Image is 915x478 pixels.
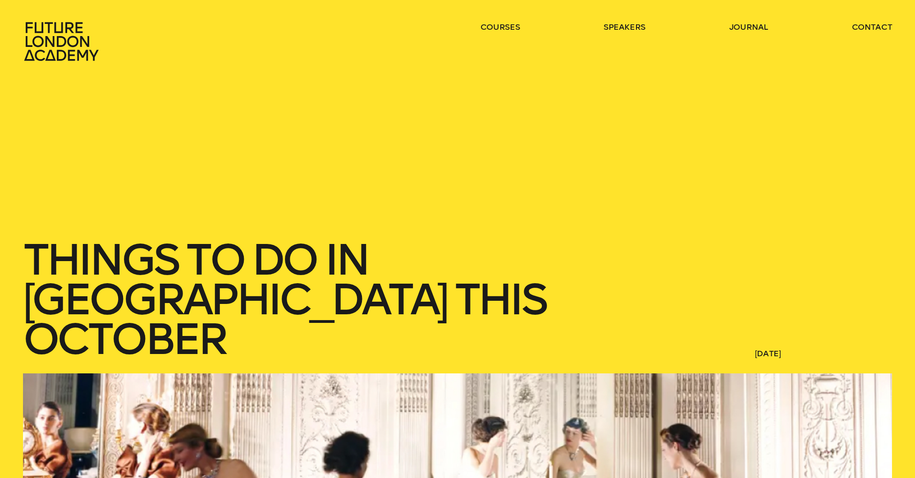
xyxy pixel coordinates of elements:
a: journal [729,22,769,32]
span: [DATE] [755,348,892,359]
a: contact [852,22,892,32]
a: courses [480,22,520,32]
a: speakers [604,22,645,32]
h1: Things to do in [GEOGRAPHIC_DATA] this October [23,240,663,359]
